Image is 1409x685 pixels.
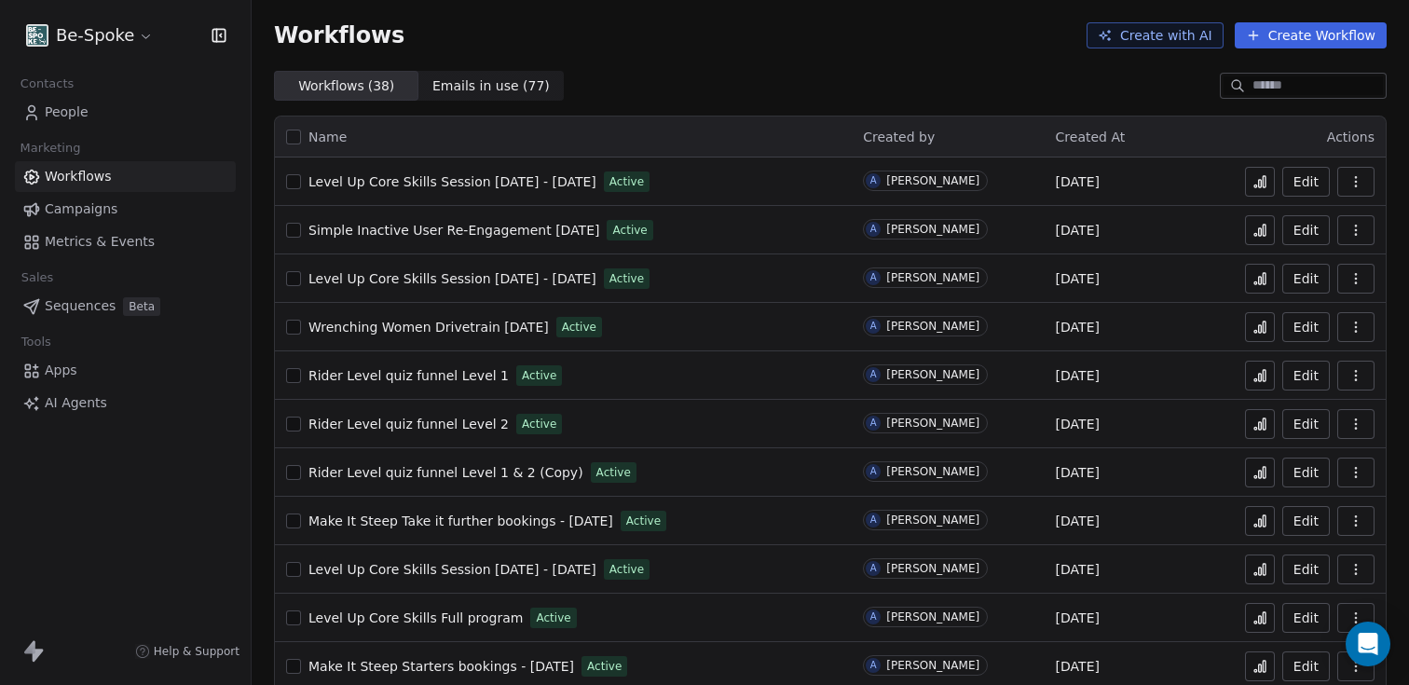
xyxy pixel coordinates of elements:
a: Make It Steep Starters bookings - [DATE] [308,657,574,676]
span: [DATE] [1056,560,1100,579]
span: Level Up Core Skills Session [DATE] - [DATE] [308,562,596,577]
span: Level Up Core Skills Session [DATE] - [DATE] [308,174,596,189]
a: Rider Level quiz funnel Level 2 [308,415,509,433]
span: Rider Level quiz funnel Level 1 [308,368,509,383]
span: Active [522,416,556,432]
span: Workflows [274,22,404,48]
button: Edit [1282,506,1330,536]
span: Active [562,319,596,336]
button: Edit [1282,361,1330,390]
span: [DATE] [1056,318,1100,336]
div: [PERSON_NAME] [886,659,979,672]
span: Rider Level quiz funnel Level 1 & 2 (Copy) [308,465,583,480]
div: A [870,464,877,479]
div: [PERSON_NAME] [886,562,979,575]
span: Marketing [12,134,89,162]
a: Rider Level quiz funnel Level 1 & 2 (Copy) [308,463,583,482]
button: Edit [1282,651,1330,681]
span: [DATE] [1056,512,1100,530]
span: Apps [45,361,77,380]
a: Rider Level quiz funnel Level 1 [308,366,509,385]
span: Campaigns [45,199,117,219]
span: Help & Support [154,644,239,659]
a: Help & Support [135,644,239,659]
span: Active [609,561,644,578]
span: Active [609,173,644,190]
button: Edit [1282,312,1330,342]
span: [DATE] [1056,609,1100,627]
div: A [870,561,877,576]
span: Name [308,128,347,147]
a: Level Up Core Skills Session [DATE] - [DATE] [308,172,596,191]
div: [PERSON_NAME] [886,368,979,381]
span: Actions [1327,130,1375,144]
span: Emails in use ( 77 ) [432,76,550,96]
span: Sales [13,264,62,292]
span: Active [522,367,556,384]
div: A [870,658,877,673]
div: [PERSON_NAME] [886,465,979,478]
a: Apps [15,355,236,386]
span: Active [596,464,631,481]
a: Level Up Core Skills Session [DATE] - [DATE] [308,560,596,579]
span: [DATE] [1056,366,1100,385]
span: Contacts [12,70,82,98]
span: Active [609,270,644,287]
button: Edit [1282,458,1330,487]
span: [DATE] [1056,415,1100,433]
div: [PERSON_NAME] [886,223,979,236]
a: Level Up Core Skills Session [DATE] - [DATE] [308,269,596,288]
span: [DATE] [1056,172,1100,191]
a: Simple Inactive User Re-Engagement [DATE] [308,221,599,240]
a: Wrenching Women Drivetrain [DATE] [308,318,549,336]
div: A [870,222,877,237]
button: Create Workflow [1235,22,1387,48]
a: Campaigns [15,194,236,225]
span: [DATE] [1056,269,1100,288]
button: Create with AI [1087,22,1224,48]
span: Level Up Core Skills Session [DATE] - [DATE] [308,271,596,286]
a: AI Agents [15,388,236,418]
span: Make It Steep Take it further bookings - [DATE] [308,514,613,528]
span: [DATE] [1056,657,1100,676]
span: [DATE] [1056,463,1100,482]
div: A [870,270,877,285]
button: Edit [1282,603,1330,633]
span: Tools [13,328,59,356]
button: Edit [1282,409,1330,439]
button: Edit [1282,167,1330,197]
a: Make It Steep Take it further bookings - [DATE] [308,512,613,530]
button: Edit [1282,555,1330,584]
div: A [870,513,877,527]
span: Active [536,610,570,626]
button: Edit [1282,264,1330,294]
button: Be-Spoke [22,20,157,51]
span: Make It Steep Starters bookings - [DATE] [308,659,574,674]
a: Workflows [15,161,236,192]
button: Edit [1282,215,1330,245]
span: Wrenching Women Drivetrain [DATE] [308,320,549,335]
div: [PERSON_NAME] [886,417,979,430]
a: People [15,97,236,128]
span: Created by [863,130,935,144]
span: Created At [1056,130,1126,144]
div: A [870,367,877,382]
img: Facebook%20profile%20picture.png [26,24,48,47]
span: AI Agents [45,393,107,413]
div: A [870,610,877,624]
div: Open Intercom Messenger [1346,622,1390,666]
span: Rider Level quiz funnel Level 2 [308,417,509,432]
span: Active [612,222,647,239]
div: [PERSON_NAME] [886,271,979,284]
span: Active [587,658,622,675]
